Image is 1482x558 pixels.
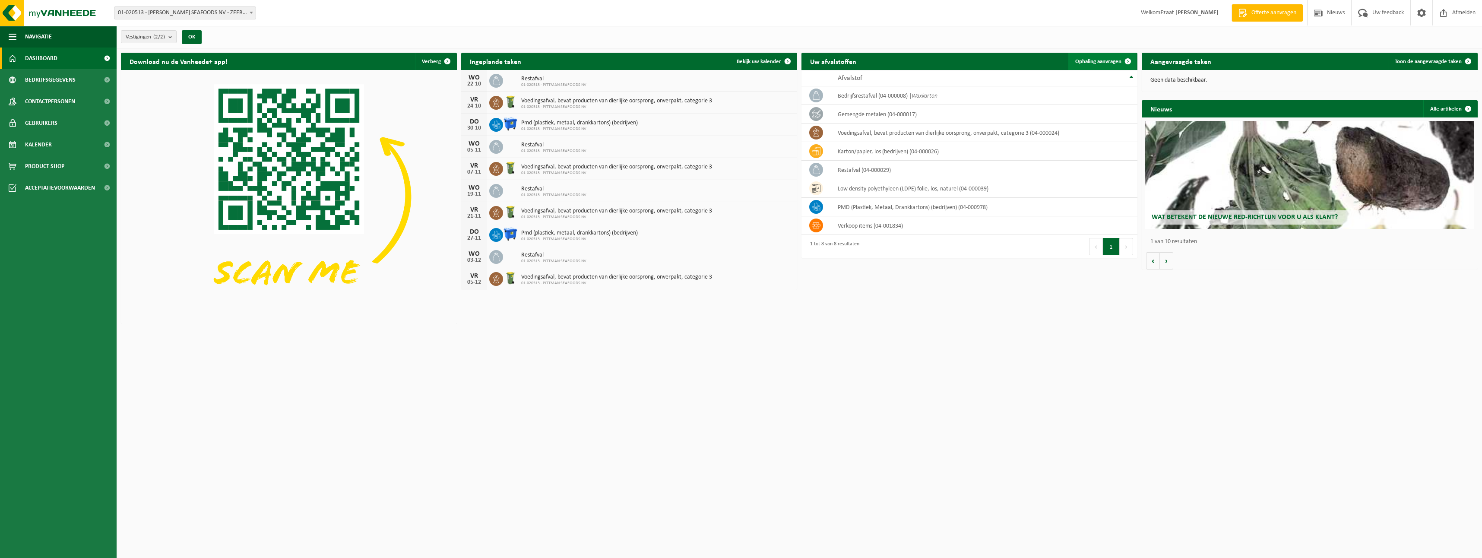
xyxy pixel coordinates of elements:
img: WB-1100-HPE-BE-01 [503,227,518,241]
span: 01-020513 - PITTMAN SEAFOODS NV [521,281,712,286]
h2: Ingeplande taken [461,53,530,70]
img: WB-0140-HPE-GN-50 [503,271,518,285]
span: Voedingsafval, bevat producten van dierlijke oorsprong, onverpakt, categorie 3 [521,98,712,105]
div: WO [465,74,483,81]
button: Next [1120,238,1133,255]
span: Restafval [521,186,586,193]
div: DO [465,228,483,235]
div: 05-11 [465,147,483,153]
a: Alle artikelen [1423,100,1477,117]
strong: Ezaat [PERSON_NAME] [1160,10,1219,16]
a: Ophaling aanvragen [1068,53,1137,70]
span: 01-020513 - PITTMAN SEAFOODS NV [521,149,586,154]
span: Wat betekent de nieuwe RED-richtlijn voor u als klant? [1152,214,1338,221]
button: Verberg [415,53,456,70]
td: gemengde metalen (04-000017) [831,105,1138,124]
span: Pmd (plastiek, metaal, drankkartons) (bedrijven) [521,230,638,237]
span: 01-020513 - PITTMAN SEAFOODS NV - ZEEBRUGGE [114,7,256,19]
span: 01-020513 - PITTMAN SEAFOODS NV [521,193,586,198]
span: Bekijk uw kalender [737,59,781,64]
div: 24-10 [465,103,483,109]
button: Vestigingen(2/2) [121,30,177,43]
div: VR [465,273,483,279]
span: Vestigingen [126,31,165,44]
span: Restafval [521,76,586,82]
img: WB-0140-HPE-GN-50 [503,161,518,175]
img: WB-0140-HPE-GN-50 [503,95,518,109]
div: WO [465,184,483,191]
div: VR [465,162,483,169]
span: Product Shop [25,155,64,177]
td: verkoop items (04-001834) [831,216,1138,235]
div: VR [465,206,483,213]
div: 21-11 [465,213,483,219]
a: Wat betekent de nieuwe RED-richtlijn voor u als klant? [1145,121,1474,229]
span: Verberg [422,59,441,64]
span: Pmd (plastiek, metaal, drankkartons) (bedrijven) [521,120,638,127]
div: 05-12 [465,279,483,285]
img: WB-0140-HPE-GN-50 [503,205,518,219]
span: Voedingsafval, bevat producten van dierlijke oorsprong, onverpakt, categorie 3 [521,208,712,215]
span: Restafval [521,142,586,149]
span: Bedrijfsgegevens [25,69,76,91]
span: Ophaling aanvragen [1075,59,1121,64]
p: Geen data beschikbaar. [1150,77,1469,83]
button: 1 [1103,238,1120,255]
h2: Aangevraagde taken [1142,53,1220,70]
span: Voedingsafval, bevat producten van dierlijke oorsprong, onverpakt, categorie 3 [521,164,712,171]
td: PMD (Plastiek, Metaal, Drankkartons) (bedrijven) (04-000978) [831,198,1138,216]
img: Download de VHEPlus App [121,70,457,322]
span: 01-020513 - PITTMAN SEAFOODS NV [521,105,712,110]
i: Waxkarton [912,93,937,99]
a: Bekijk uw kalender [730,53,796,70]
span: Afvalstof [838,75,862,82]
div: 27-11 [465,235,483,241]
div: 19-11 [465,191,483,197]
span: Navigatie [25,26,52,48]
button: Vorige [1146,252,1160,269]
div: DO [465,118,483,125]
p: 1 van 10 resultaten [1150,239,1473,245]
span: Voedingsafval, bevat producten van dierlijke oorsprong, onverpakt, categorie 3 [521,274,712,281]
span: 01-020513 - PITTMAN SEAFOODS NV [521,259,586,264]
h2: Nieuws [1142,100,1181,117]
span: Contactpersonen [25,91,75,112]
span: Offerte aanvragen [1249,9,1298,17]
span: 01-020513 - PITTMAN SEAFOODS NV [521,82,586,88]
td: bedrijfsrestafval (04-000008) | [831,86,1138,105]
td: low density polyethyleen (LDPE) folie, los, naturel (04-000039) [831,179,1138,198]
div: 30-10 [465,125,483,131]
button: Previous [1089,238,1103,255]
span: Dashboard [25,48,57,69]
div: 07-11 [465,169,483,175]
span: Toon de aangevraagde taken [1395,59,1462,64]
a: Offerte aanvragen [1232,4,1303,22]
td: voedingsafval, bevat producten van dierlijke oorsprong, onverpakt, categorie 3 (04-000024) [831,124,1138,142]
span: 01-020513 - PITTMAN SEAFOODS NV [521,171,712,176]
button: OK [182,30,202,44]
div: VR [465,96,483,103]
td: restafval (04-000029) [831,161,1138,179]
span: 01-020513 - PITTMAN SEAFOODS NV - ZEEBRUGGE [114,6,256,19]
div: 1 tot 8 van 8 resultaten [806,237,859,256]
span: 01-020513 - PITTMAN SEAFOODS NV [521,127,638,132]
div: WO [465,140,483,147]
h2: Uw afvalstoffen [801,53,865,70]
div: 22-10 [465,81,483,87]
span: Kalender [25,134,52,155]
span: 01-020513 - PITTMAN SEAFOODS NV [521,237,638,242]
td: karton/papier, los (bedrijven) (04-000026) [831,142,1138,161]
count: (2/2) [153,34,165,40]
h2: Download nu de Vanheede+ app! [121,53,236,70]
div: WO [465,250,483,257]
a: Toon de aangevraagde taken [1388,53,1477,70]
div: 03-12 [465,257,483,263]
span: Acceptatievoorwaarden [25,177,95,199]
span: Gebruikers [25,112,57,134]
span: Restafval [521,252,586,259]
span: 01-020513 - PITTMAN SEAFOODS NV [521,215,712,220]
button: Volgende [1160,252,1173,269]
img: WB-1100-HPE-BE-01 [503,117,518,131]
